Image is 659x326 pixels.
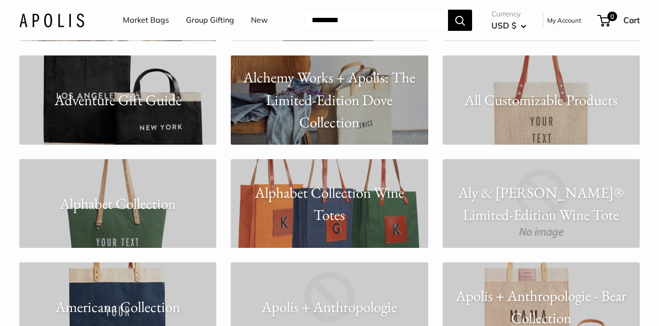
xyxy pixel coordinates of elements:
input: Search... [304,10,448,31]
a: All Customizable Products [443,55,640,144]
span: Cart [623,15,640,25]
p: Aly & [PERSON_NAME]® Limited-Edition Wine Tote [443,181,640,226]
a: Alchemy Works + Apolis: The Limited-Edition Dove Collection [231,55,428,144]
span: Currency [491,7,527,21]
p: All Customizable Products [443,89,640,111]
p: Apolis + Anthropologie [231,296,428,318]
button: Search [448,10,472,31]
button: USD $ [491,18,527,33]
a: My Account [547,14,581,26]
p: Adventure Gift Guide [19,89,216,111]
img: Apolis [19,13,84,27]
a: Alphabet Collection Wine Totes [231,159,428,248]
span: 0 [607,12,617,21]
p: Alphabet Collection [19,192,216,215]
a: Alphabet Collection [19,159,216,248]
span: USD $ [491,20,516,30]
a: Aly & [PERSON_NAME]® Limited-Edition Wine Tote [443,159,640,248]
p: Alchemy Works + Apolis: The Limited-Edition Dove Collection [231,67,428,134]
p: Americana Collection [19,296,216,318]
a: New [251,13,268,27]
p: Alphabet Collection Wine Totes [231,181,428,226]
a: 0 Cart [598,13,640,28]
a: Adventure Gift Guide [19,55,216,144]
a: Market Bags [123,13,169,27]
a: Group Gifting [186,13,234,27]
